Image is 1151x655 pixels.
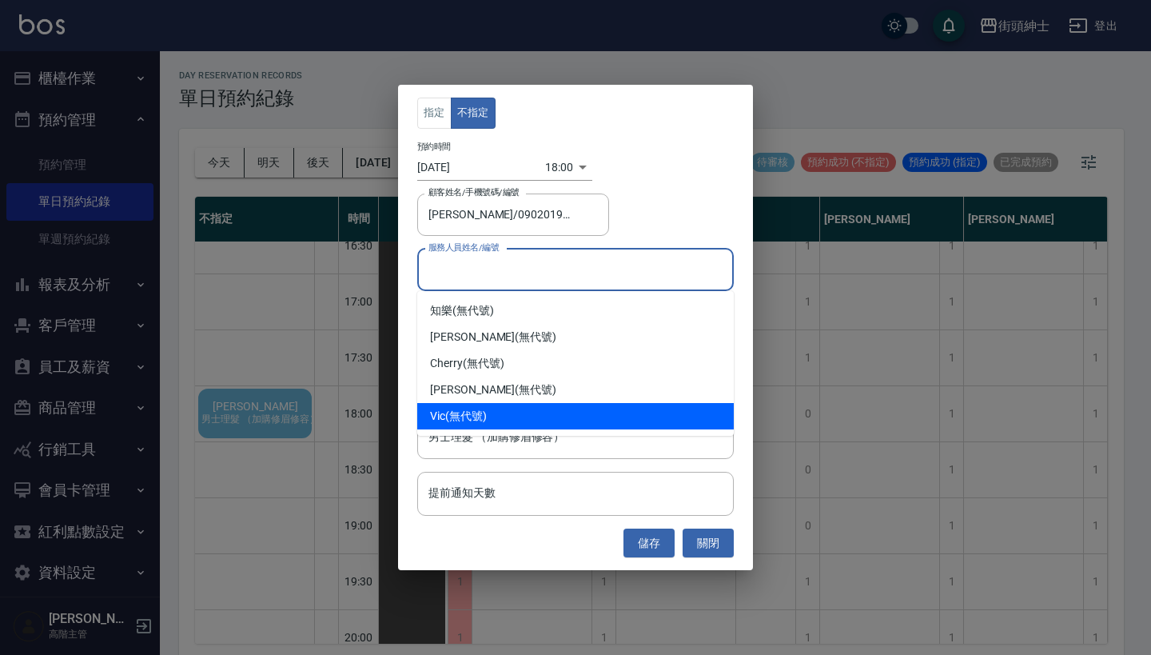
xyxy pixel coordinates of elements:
div: (無代號) [417,350,734,377]
span: Vic [430,408,445,425]
label: 服務人員姓名/編號 [428,242,499,254]
div: (無代號) [417,324,734,350]
button: 指定 [417,98,452,129]
button: 儲存 [623,529,675,558]
div: (無代號) [417,298,734,324]
input: Choose date, selected date is 2025-08-27 [417,154,545,181]
button: 不指定 [451,98,496,129]
span: [PERSON_NAME] [430,381,515,398]
div: (無代號) [417,377,734,403]
button: 關閉 [683,529,734,558]
span: [PERSON_NAME] [430,329,515,345]
div: 18:00 [545,154,573,181]
label: 顧客姓名/手機號碼/編號 [428,186,520,198]
span: 知樂 [430,302,452,319]
div: (無代號) [417,403,734,429]
span: Cherry [430,355,463,372]
label: 預約時間 [417,140,451,152]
